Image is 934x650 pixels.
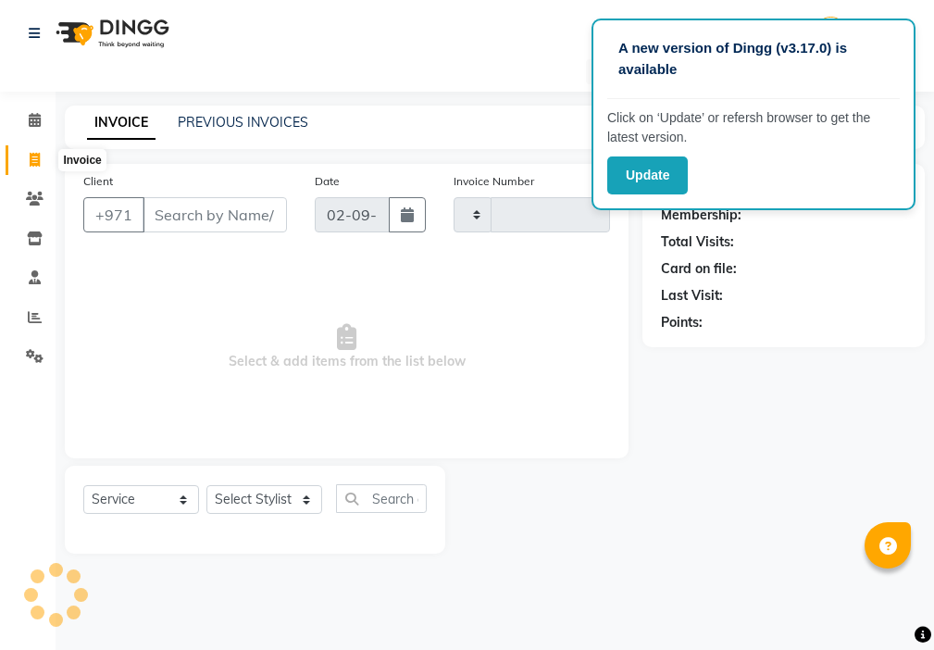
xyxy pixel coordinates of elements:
[83,197,144,232] button: +971
[454,173,534,190] label: Invoice Number
[83,255,610,440] span: Select & add items from the list below
[607,108,900,147] p: Click on ‘Update’ or refersh browser to get the latest version.
[87,106,156,140] a: INVOICE
[661,206,741,225] div: Membership:
[856,576,915,631] iframe: chat widget
[336,484,427,513] input: Search or Scan
[661,259,737,279] div: Card on file:
[143,197,287,232] input: Search by Name/Mobile/Email/Code
[315,173,340,190] label: Date
[607,156,688,194] button: Update
[815,17,847,49] img: Ashiya
[618,38,889,80] p: A new version of Dingg (v3.17.0) is available
[661,232,734,252] div: Total Visits:
[661,286,723,306] div: Last Visit:
[83,173,113,190] label: Client
[58,149,106,171] div: Invoice
[47,7,174,59] img: logo
[661,313,703,332] div: Points:
[178,114,308,131] a: PREVIOUS INVOICES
